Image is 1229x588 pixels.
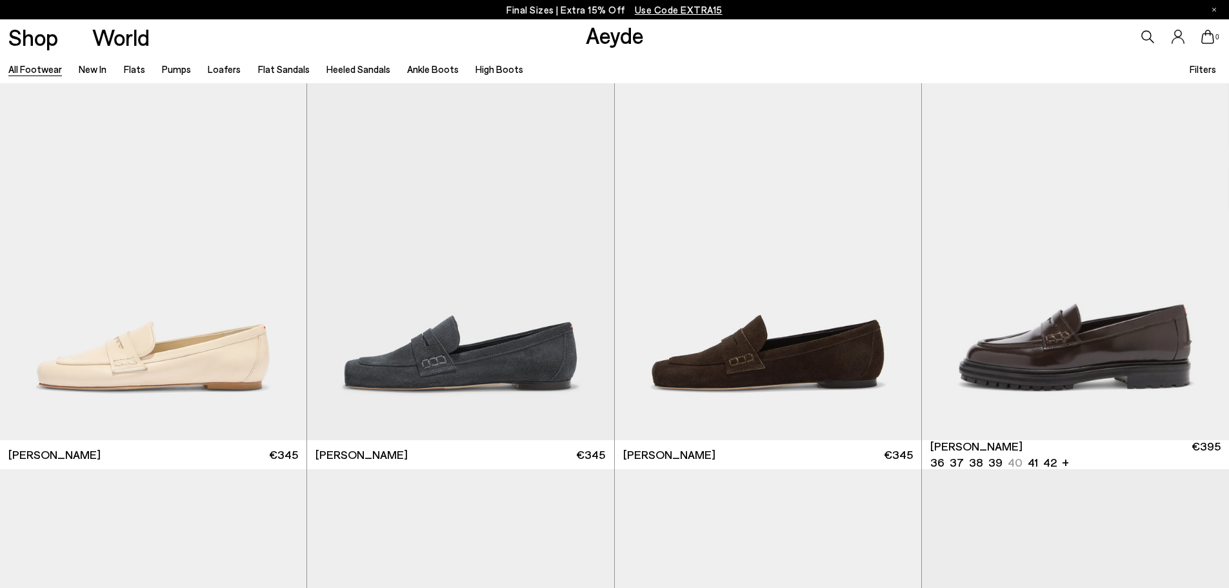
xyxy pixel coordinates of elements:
[8,63,62,75] a: All Footwear
[258,63,310,75] a: Flat Sandals
[79,63,106,75] a: New In
[307,55,614,440] img: Lana Suede Loafers
[922,440,1229,469] a: [PERSON_NAME] 36 37 38 39 40 41 42 + €395
[269,447,298,463] span: €345
[124,63,145,75] a: Flats
[930,438,1023,454] span: [PERSON_NAME]
[922,55,1229,440] a: 6 / 6 1 / 6 2 / 6 3 / 6 4 / 6 5 / 6 6 / 6 1 / 6 Next slide Previous slide
[969,454,983,471] li: 38
[623,447,715,463] span: [PERSON_NAME]
[1201,30,1214,44] a: 0
[1192,438,1221,471] span: €395
[92,26,150,48] a: World
[162,63,191,75] a: Pumps
[1028,454,1038,471] li: 41
[8,26,58,48] a: Shop
[307,440,614,469] a: [PERSON_NAME] €345
[506,2,723,18] p: Final Sizes | Extra 15% Off
[930,454,1053,471] ul: variant
[950,454,964,471] li: 37
[8,447,101,463] span: [PERSON_NAME]
[1190,63,1216,75] span: Filters
[475,63,523,75] a: High Boots
[988,454,1003,471] li: 39
[1062,453,1069,471] li: +
[407,63,459,75] a: Ankle Boots
[315,447,408,463] span: [PERSON_NAME]
[884,447,913,463] span: €345
[1043,454,1057,471] li: 42
[1214,34,1221,41] span: 0
[615,55,921,440] img: Lana Suede Loafers
[930,454,944,471] li: 36
[586,21,644,48] a: Aeyde
[326,63,390,75] a: Heeled Sandals
[576,447,605,463] span: €345
[922,55,1229,440] img: Leon Loafers
[615,440,921,469] a: [PERSON_NAME] €345
[208,63,241,75] a: Loafers
[922,55,1229,440] div: 1 / 6
[635,4,723,15] span: Navigate to /collections/ss25-final-sizes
